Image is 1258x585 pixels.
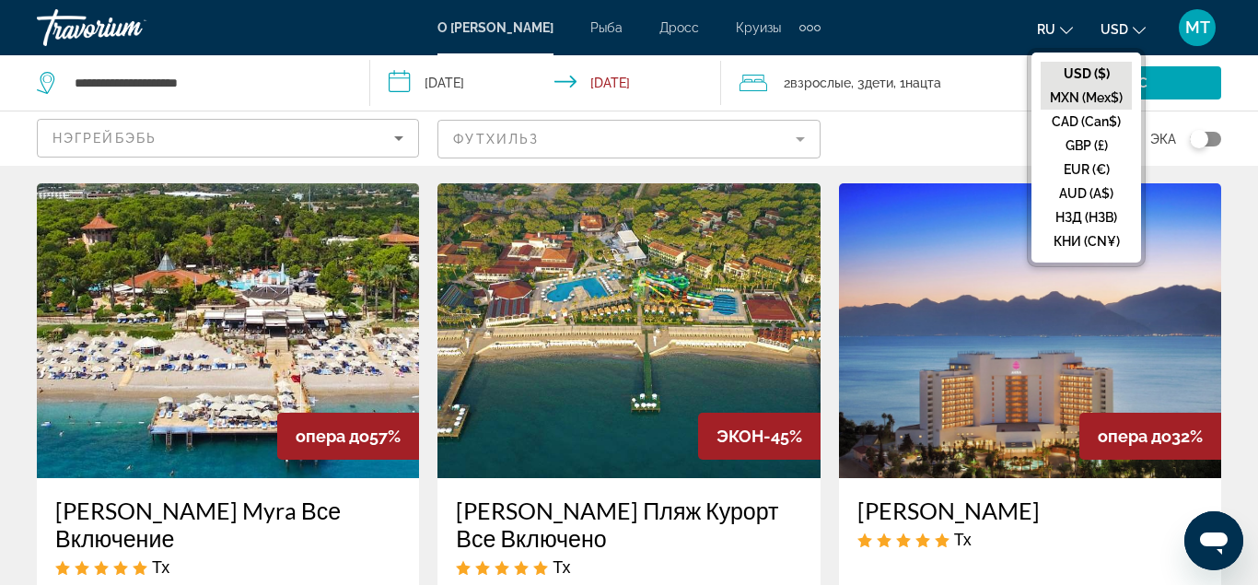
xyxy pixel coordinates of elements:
[1041,62,1132,86] button: USD ($)
[1041,181,1132,205] button: AUD (A$)
[1101,16,1146,42] button: Изменить валюту
[1079,413,1221,460] div: 32%
[716,427,802,446] span: ЭКОН-45%
[1150,126,1176,152] span: Эка
[905,76,941,90] span: Нацта
[437,119,820,159] button: Фильтр
[1041,205,1132,229] button: НЗД (НЗВ)
[1173,8,1221,47] button: Пользовательское меню
[1041,110,1132,134] button: CAD (Can$)
[553,556,570,577] span: Тх
[784,70,851,96] span: 2
[52,127,403,149] mat-select: Сортировать по
[152,556,169,577] span: Тх
[456,497,801,552] a: [PERSON_NAME] Пляж Курорт Все Включено
[37,183,419,478] img: Изображение отеля
[437,183,820,478] img: Изображение отеля
[296,427,369,446] span: опера до
[1098,427,1171,446] span: опера до
[790,76,851,90] span: Взрослые
[736,20,781,35] a: Круизы
[55,497,401,552] a: [PERSON_NAME] Myra Все Включение
[799,13,821,42] button: Дополнительные элементы навигации
[851,70,893,96] span: , 3
[1037,16,1073,42] button: Изменить язык
[370,55,722,111] button: Дата заезда: 12 июля 2026 г. Дата отъезда: 22 июля 2026 г.
[456,556,801,577] div: 5-звездочный отель
[954,529,972,549] span: Тх
[659,20,699,35] a: Дросс
[52,131,157,146] span: Нэгрейбэбь
[37,4,221,52] a: Травориум
[857,497,1203,524] a: [PERSON_NAME]
[1041,134,1132,158] button: GBP (£)
[277,413,419,460] div: 57%
[590,20,623,35] a: Рыба
[839,183,1221,478] img: Изображение отеля
[865,76,893,90] span: Дети
[1041,158,1132,181] button: EUR (€)
[721,55,1054,111] button: Путешественники: 2 взрослых, 3 ребенка
[1041,229,1132,253] button: КНИ (CN¥)
[1037,22,1055,37] span: ru
[1041,86,1132,110] button: MXN (Mex$)
[1184,511,1243,570] iframe: Кнопка запуска окна обмена сообщениями
[857,529,1203,549] div: 5-звездочный отель
[893,70,941,96] span: , 1
[437,20,553,35] a: О [PERSON_NAME]
[1185,18,1210,37] span: МТ
[1176,131,1221,147] button: Таггл карта
[1101,22,1128,37] span: USD
[55,556,401,577] div: 5-звездочный отель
